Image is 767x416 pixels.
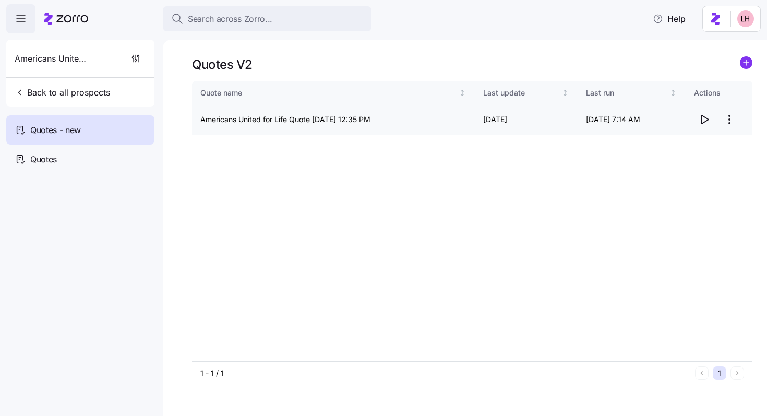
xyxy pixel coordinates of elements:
[6,115,154,145] a: Quotes - new
[192,81,475,105] th: Quote nameNot sorted
[475,81,578,105] th: Last updateNot sorted
[740,56,752,73] a: add icon
[475,105,578,135] td: [DATE]
[713,366,726,380] button: 1
[459,89,466,97] div: Not sorted
[737,10,754,27] img: 8ac9784bd0c5ae1e7e1202a2aac67deb
[30,124,81,137] span: Quotes - new
[10,82,114,103] button: Back to all prospects
[578,105,686,135] td: [DATE] 7:14 AM
[740,56,752,69] svg: add icon
[694,87,744,99] div: Actions
[6,145,154,174] a: Quotes
[669,89,677,97] div: Not sorted
[644,8,694,29] button: Help
[695,366,709,380] button: Previous page
[730,366,744,380] button: Next page
[653,13,686,25] span: Help
[188,13,272,26] span: Search across Zorro...
[15,52,90,65] span: Americans United for Life
[483,87,560,99] div: Last update
[200,368,691,378] div: 1 - 1 / 1
[561,89,569,97] div: Not sorted
[578,81,686,105] th: Last runNot sorted
[163,6,371,31] button: Search across Zorro...
[30,153,57,166] span: Quotes
[200,87,457,99] div: Quote name
[15,86,110,99] span: Back to all prospects
[192,56,253,73] h1: Quotes V2
[192,105,475,135] td: Americans United for Life Quote [DATE] 12:35 PM
[586,87,667,99] div: Last run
